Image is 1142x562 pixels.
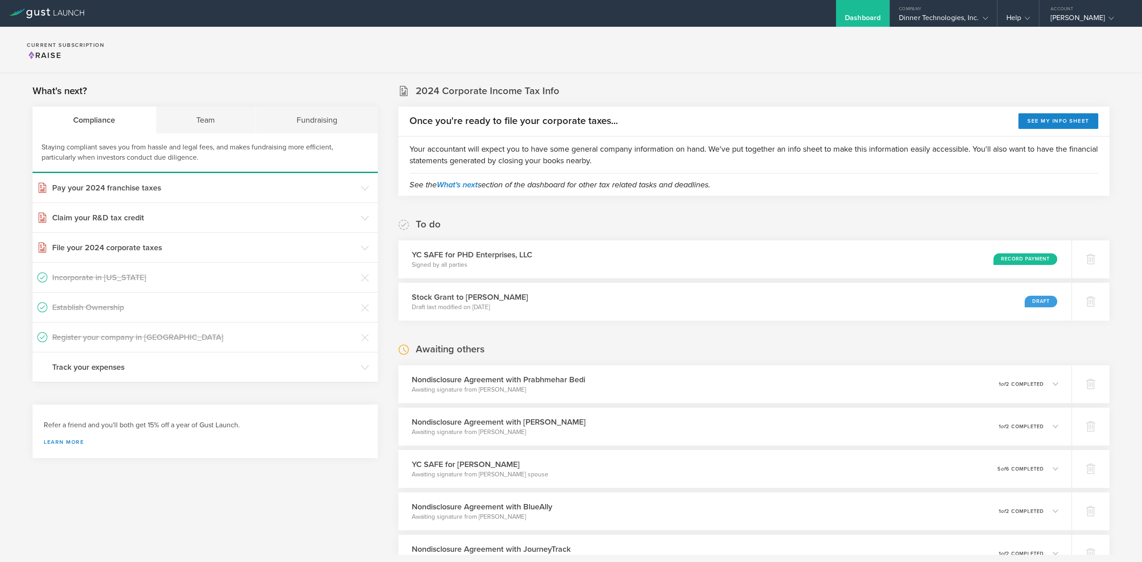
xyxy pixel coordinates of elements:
[27,50,62,60] span: Raise
[416,218,441,231] h2: To do
[412,374,585,385] h3: Nondisclosure Agreement with Prabhmehar Bedi
[398,240,1072,278] div: YC SAFE for PHD Enterprises, LLCSigned by all partiesRecord Payment
[412,291,528,303] h3: Stock Grant to [PERSON_NAME]
[1025,296,1057,307] div: Draft
[999,382,1044,387] p: 1 2 completed
[44,420,367,430] h3: Refer a friend and you'll both get 15% off a year of Gust Launch.
[52,212,356,223] h3: Claim your R&D tax credit
[997,467,1044,471] p: 5 6 completed
[256,107,378,133] div: Fundraising
[437,180,478,190] a: What's next
[1001,381,1006,387] em: of
[27,42,104,48] h2: Current Subscription
[412,543,571,555] h3: Nondisclosure Agreement with JourneyTrack
[1001,508,1006,514] em: of
[993,253,1057,265] div: Record Payment
[412,501,552,512] h3: Nondisclosure Agreement with BlueAlly
[44,439,367,445] a: Learn more
[1001,466,1006,472] em: of
[999,551,1044,556] p: 1 2 completed
[899,13,988,27] div: Dinner Technologies, Inc.
[412,249,532,260] h3: YC SAFE for PHD Enterprises, LLC
[416,85,559,98] h2: 2024 Corporate Income Tax Info
[1006,13,1030,27] div: Help
[52,302,356,313] h3: Establish Ownership
[52,331,356,343] h3: Register your company in [GEOGRAPHIC_DATA]
[52,242,356,253] h3: File your 2024 corporate taxes
[412,512,552,521] p: Awaiting signature from [PERSON_NAME]
[412,470,548,479] p: Awaiting signature from [PERSON_NAME] spouse
[1097,519,1142,562] iframe: Chat Widget
[52,272,356,283] h3: Incorporate in [US_STATE]
[412,459,548,470] h3: YC SAFE for [PERSON_NAME]
[999,509,1044,514] p: 1 2 completed
[410,180,710,190] em: See the section of the dashboard for other tax related tasks and deadlines.
[1018,113,1098,129] button: See my info sheet
[412,385,585,394] p: Awaiting signature from [PERSON_NAME]
[398,283,1072,321] div: Stock Grant to [PERSON_NAME]Draft last modified on [DATE]Draft
[52,361,356,373] h3: Track your expenses
[412,303,528,312] p: Draft last modified on [DATE]
[33,133,378,173] div: Staying compliant saves you from hassle and legal fees, and makes fundraising more efficient, par...
[999,424,1044,429] p: 1 2 completed
[412,428,586,437] p: Awaiting signature from [PERSON_NAME]
[410,115,618,128] h2: Once you're ready to file your corporate taxes...
[1051,13,1126,27] div: [PERSON_NAME]
[33,107,156,133] div: Compliance
[412,416,586,428] h3: Nondisclosure Agreement with [PERSON_NAME]
[52,182,356,194] h3: Pay your 2024 franchise taxes
[156,107,257,133] div: Team
[1001,424,1006,430] em: of
[410,143,1098,166] p: Your accountant will expect you to have some general company information on hand. We've put toget...
[412,260,532,269] p: Signed by all parties
[1001,551,1006,557] em: of
[33,85,87,98] h2: What's next?
[416,343,484,356] h2: Awaiting others
[845,13,881,27] div: Dashboard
